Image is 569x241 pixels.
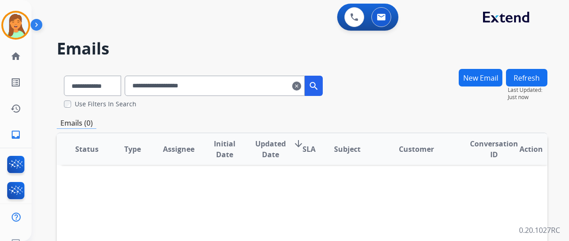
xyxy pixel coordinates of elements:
p: 0.20.1027RC [519,225,560,236]
span: Conversation ID [470,138,518,160]
span: Subject [334,144,361,155]
th: Action [501,133,547,165]
span: Just now [508,94,547,101]
mat-icon: list_alt [10,77,21,88]
label: Use Filters In Search [75,100,136,109]
p: Emails (0) [57,118,96,129]
mat-icon: clear [292,81,301,91]
span: Assignee [163,144,194,155]
span: Type [124,144,141,155]
span: Customer [399,144,434,155]
mat-icon: history [10,103,21,114]
button: Refresh [506,69,547,86]
mat-icon: search [308,81,319,91]
span: SLA [303,144,316,155]
span: Initial Date [209,138,240,160]
img: avatar [3,13,28,38]
mat-icon: home [10,51,21,62]
mat-icon: inbox [10,129,21,140]
button: New Email [459,69,502,86]
mat-icon: arrow_downward [293,138,304,149]
span: Status [75,144,99,155]
h2: Emails [57,40,547,58]
span: Updated Date [255,138,286,160]
span: Last Updated: [508,86,547,94]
